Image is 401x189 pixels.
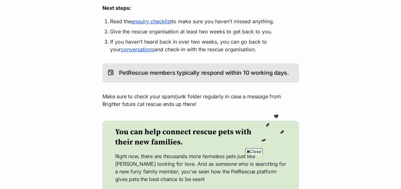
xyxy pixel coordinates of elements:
a: conversations [121,46,154,52]
iframe: Advertisement [46,157,355,186]
h2: You can help connect rescue pets with their new families. [115,127,261,147]
span: Close [245,148,263,155]
p: Right now, there are thousands more homeless pets just like [PERSON_NAME] looking for love. And a... [115,152,286,183]
p: PetRescue members typically respond within 10 working days. [119,68,289,77]
p: Make sure to check your spam/junk folder regularly in case a message from Brighter future cat res... [102,93,299,108]
li: Read the to make sure you haven’t missed anything. [110,17,291,25]
li: Give the rescue organisation at least two weeks to get back to you. [110,28,291,35]
a: enquiry checklist [131,18,172,24]
h3: Next steps: [102,4,299,12]
li: If you haven’t heard back in over two weeks, you can go back to your and check-in with the rescue... [110,38,291,53]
